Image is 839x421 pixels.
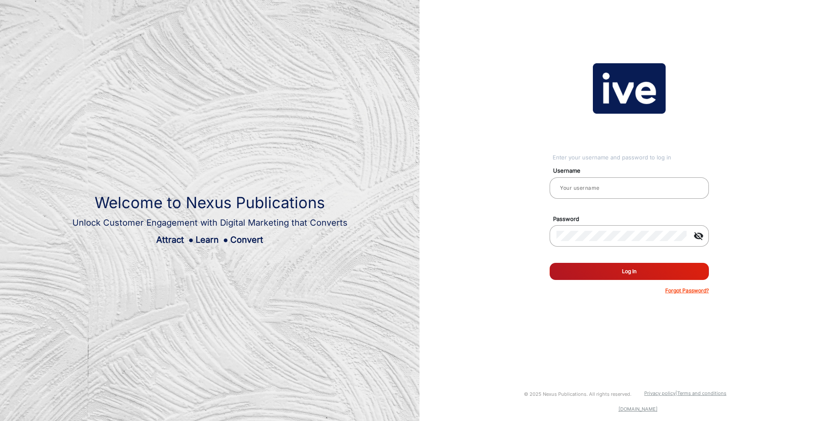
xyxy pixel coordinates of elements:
[665,287,709,294] p: Forgot Password?
[675,390,677,396] a: |
[547,167,719,175] mat-label: Username
[188,235,193,245] span: ●
[553,153,709,162] div: Enter your username and password to log in
[556,183,702,193] input: Your username
[644,390,675,396] a: Privacy policy
[619,406,658,412] a: [DOMAIN_NAME]
[593,63,666,114] img: vmg-logo
[72,194,348,212] h1: Welcome to Nexus Publications
[550,263,709,280] button: Log In
[547,215,719,224] mat-label: Password
[688,231,709,241] mat-icon: visibility_off
[524,391,631,397] small: © 2025 Nexus Publications. All rights reserved.
[72,216,348,229] div: Unlock Customer Engagement with Digital Marketing that Converts
[72,233,348,246] div: Attract Learn Convert
[223,235,228,245] span: ●
[677,390,726,396] a: Terms and conditions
